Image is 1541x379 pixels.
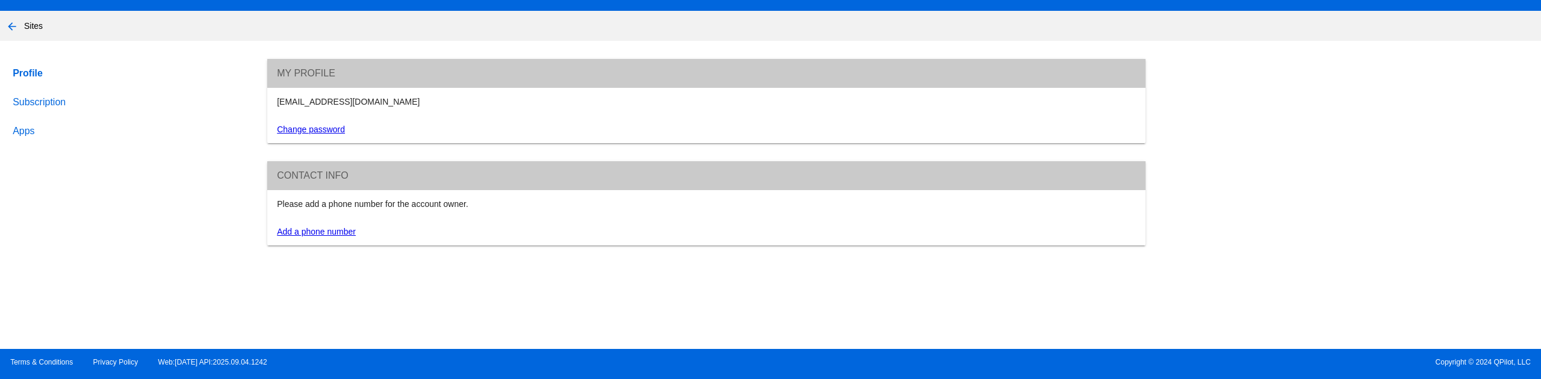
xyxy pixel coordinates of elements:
[270,199,1143,209] div: Please add a phone number for the account owner.
[158,358,267,366] a: Web:[DATE] API:2025.09.04.1242
[10,88,246,117] a: Subscription
[270,97,1143,106] div: [EMAIL_ADDRESS][DOMAIN_NAME]
[277,170,349,180] span: Contact info
[277,68,335,78] span: My Profile
[277,125,345,134] a: Change password
[277,227,356,236] a: Add a phone number
[781,358,1531,366] span: Copyright © 2024 QPilot, LLC
[10,59,246,88] a: Profile
[10,358,73,366] a: Terms & Conditions
[10,117,246,146] a: Apps
[93,358,138,366] a: Privacy Policy
[5,19,19,34] mat-icon: arrow_back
